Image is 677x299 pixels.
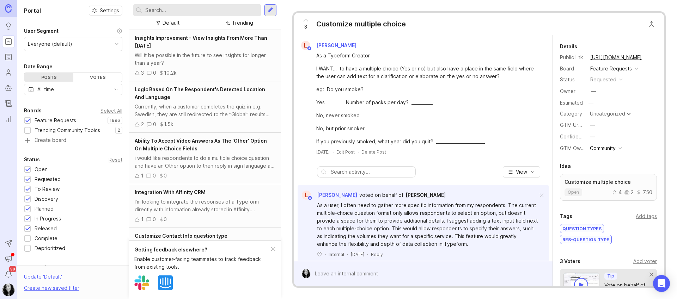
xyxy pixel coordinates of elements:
[560,257,580,266] div: 3 Voters
[590,76,616,83] div: requested
[2,237,15,250] button: Send to Autopilot
[329,251,344,257] div: Internal
[5,4,12,12] img: Canny Home
[35,185,60,193] div: To Review
[560,42,577,51] div: Details
[316,112,538,119] div: No, never smoked
[35,117,76,124] div: Feature Requests
[560,235,611,244] div: RES-Question Type
[135,233,227,239] span: Customize Contact Info question type
[316,138,538,145] div: If you previously smoked, what year did you quit? _______________________
[560,162,571,170] div: Idea
[73,73,122,82] div: Votes
[141,69,144,77] div: 3
[304,23,307,31] span: 3
[2,20,15,32] a: Ideas
[89,6,122,15] a: Settings
[560,87,585,95] div: Owner
[2,253,15,265] button: Announcements
[135,103,275,118] div: Currently, when a customer completes the quiz in e.g. Swedish, they are still redirected to the “...
[503,166,540,177] button: View
[2,97,15,110] a: Changelog
[135,51,275,67] div: Will it be possible in the future to see insights for longer than a year?
[24,138,122,144] a: Create board
[560,224,604,233] div: Question Types
[565,179,652,186] p: Customize multiple choice
[141,172,144,180] div: 1
[298,191,357,200] a: L[PERSON_NAME]
[24,6,41,15] h1: Portal
[560,100,583,105] div: Estimated
[302,191,311,200] div: L
[117,127,120,133] p: 2
[560,54,585,61] div: Public link
[560,122,593,128] label: GTM Urgency
[2,35,15,48] a: Portal
[35,175,61,183] div: Requested
[153,69,156,77] div: 0
[2,51,15,63] a: Roadmaps
[135,198,275,213] div: I'm looking to integrate the responses of a Typeform directly with information already stored in ...
[302,269,311,278] img: Anahí Guaz
[367,251,368,257] div: ·
[333,149,334,155] div: ·
[28,40,72,48] div: Everyone (default)
[134,275,149,290] img: Slack logo
[297,41,362,50] a: L[PERSON_NAME]
[164,120,173,128] div: 1.5k
[636,190,652,195] div: 750
[100,7,119,14] span: Settings
[232,19,253,27] div: Trending
[153,172,156,180] div: 0
[563,273,599,296] img: video-thumbnail-vote-d41b83416815613422e2ca741bf692cc.jpg
[316,99,538,106] div: Yes Number of packs per day? __________
[560,145,588,151] label: GTM Owner
[24,106,42,115] div: Boards
[516,168,527,175] span: View
[351,252,364,257] time: [DATE]
[135,35,267,49] span: Insights Improvement - View Insights From More Than [DATE]
[307,195,312,201] img: member badge
[129,133,281,184] a: Ability To Accept Video Answers As The 'Other' Option On Multiple Choice Fieldsi would like respo...
[331,168,412,176] input: Search activity...
[560,110,585,118] div: Category
[316,86,538,93] div: eg: Do you smoke?
[141,120,144,128] div: 2
[560,174,657,201] a: Customize multiple choiceopen42750
[591,87,596,95] div: —
[371,251,383,257] div: Reply
[145,6,258,14] input: Search...
[636,212,657,220] div: Add tags
[35,225,57,232] div: Released
[111,87,122,92] svg: toggle icon
[100,109,122,113] div: Select All
[129,184,281,228] a: Integration With Affinity CRMI'm looking to integrate the responses of a Typeform directly with i...
[153,216,156,223] div: 0
[9,266,16,272] span: 99
[135,138,267,151] span: Ability To Accept Video Answers As The 'Other' Option On Multiple Choice Fields
[306,46,312,51] img: member badge
[560,76,585,83] div: Status
[110,118,120,123] p: 1996
[301,41,310,50] div: L
[316,65,538,80] div: I WANT… to have a multiple choice (Yes or no) but also have a place in the same field where the u...
[653,275,670,292] div: Open Intercom Messenger
[405,191,446,199] a: [PERSON_NAME]
[361,149,386,155] div: Delete Post
[560,133,587,139] label: Confidence
[2,284,15,296] button: Anahí Guaz
[633,257,657,265] div: Add voter
[135,86,265,100] span: Logic Based On The Respondent's Detected Location And Language
[359,191,403,199] div: voted on behalf of
[316,149,330,155] time: [DATE]
[560,212,572,220] div: Tags
[37,86,54,93] div: All time
[2,66,15,79] a: Users
[35,205,54,213] div: Planned
[35,166,48,173] div: Open
[164,69,177,77] div: 10.2k
[336,149,355,155] div: Edit Post
[35,195,58,203] div: Discovery
[141,216,144,223] div: 1
[153,120,156,128] div: 0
